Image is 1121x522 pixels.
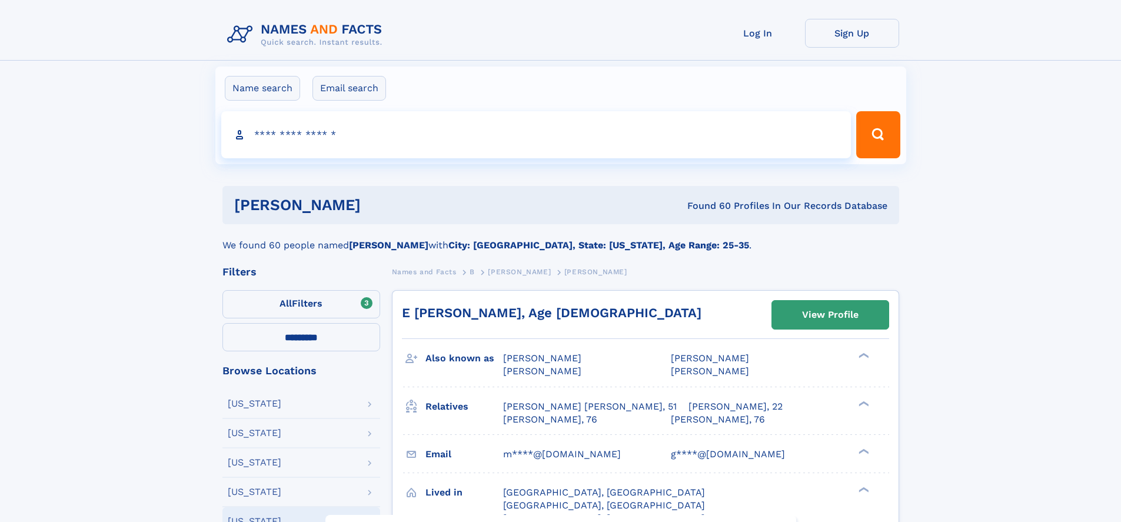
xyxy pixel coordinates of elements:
[425,348,503,368] h3: Also known as
[503,500,705,511] span: [GEOGRAPHIC_DATA], [GEOGRAPHIC_DATA]
[222,290,380,318] label: Filters
[349,240,428,251] b: [PERSON_NAME]
[524,200,887,212] div: Found 60 Profiles In Our Records Database
[805,19,899,48] a: Sign Up
[671,365,749,377] span: [PERSON_NAME]
[503,400,677,413] a: [PERSON_NAME] [PERSON_NAME], 51
[402,305,701,320] a: E [PERSON_NAME], Age [DEMOGRAPHIC_DATA]
[448,240,749,251] b: City: [GEOGRAPHIC_DATA], State: [US_STATE], Age Range: 25-35
[425,444,503,464] h3: Email
[280,298,292,309] span: All
[470,264,475,279] a: B
[503,487,705,498] span: [GEOGRAPHIC_DATA], [GEOGRAPHIC_DATA]
[312,76,386,101] label: Email search
[503,353,581,364] span: [PERSON_NAME]
[688,400,783,413] a: [PERSON_NAME], 22
[425,397,503,417] h3: Relatives
[221,111,851,158] input: search input
[711,19,805,48] a: Log In
[856,400,870,407] div: ❯
[392,264,457,279] a: Names and Facts
[503,365,581,377] span: [PERSON_NAME]
[470,268,475,276] span: B
[222,224,899,252] div: We found 60 people named with .
[802,301,859,328] div: View Profile
[856,447,870,455] div: ❯
[671,353,749,364] span: [PERSON_NAME]
[234,198,524,212] h1: [PERSON_NAME]
[228,428,281,438] div: [US_STATE]
[488,268,551,276] span: [PERSON_NAME]
[425,483,503,503] h3: Lived in
[671,413,765,426] a: [PERSON_NAME], 76
[225,76,300,101] label: Name search
[772,301,889,329] a: View Profile
[228,399,281,408] div: [US_STATE]
[222,267,380,277] div: Filters
[228,487,281,497] div: [US_STATE]
[503,413,597,426] a: [PERSON_NAME], 76
[228,458,281,467] div: [US_STATE]
[856,352,870,360] div: ❯
[488,264,551,279] a: [PERSON_NAME]
[856,111,900,158] button: Search Button
[564,268,627,276] span: [PERSON_NAME]
[856,486,870,493] div: ❯
[222,365,380,376] div: Browse Locations
[222,19,392,51] img: Logo Names and Facts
